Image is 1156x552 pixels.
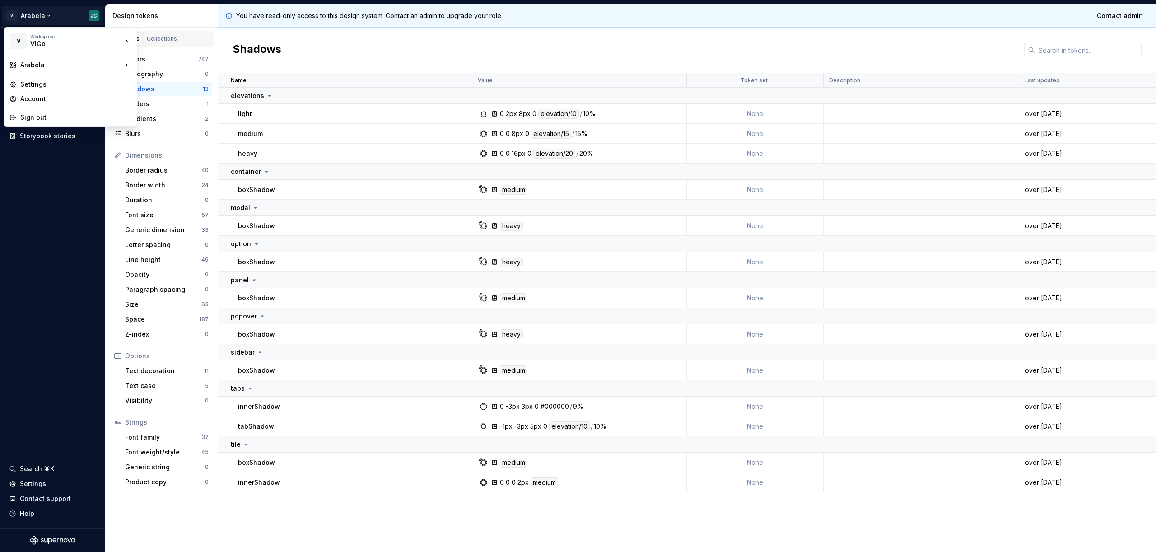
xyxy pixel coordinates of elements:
div: Arabela [20,61,122,70]
div: VIGo [30,39,107,48]
div: Settings [20,80,131,89]
div: Sign out [20,113,131,122]
div: Account [20,94,131,103]
div: V [10,33,27,49]
div: Workspace [30,34,122,39]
